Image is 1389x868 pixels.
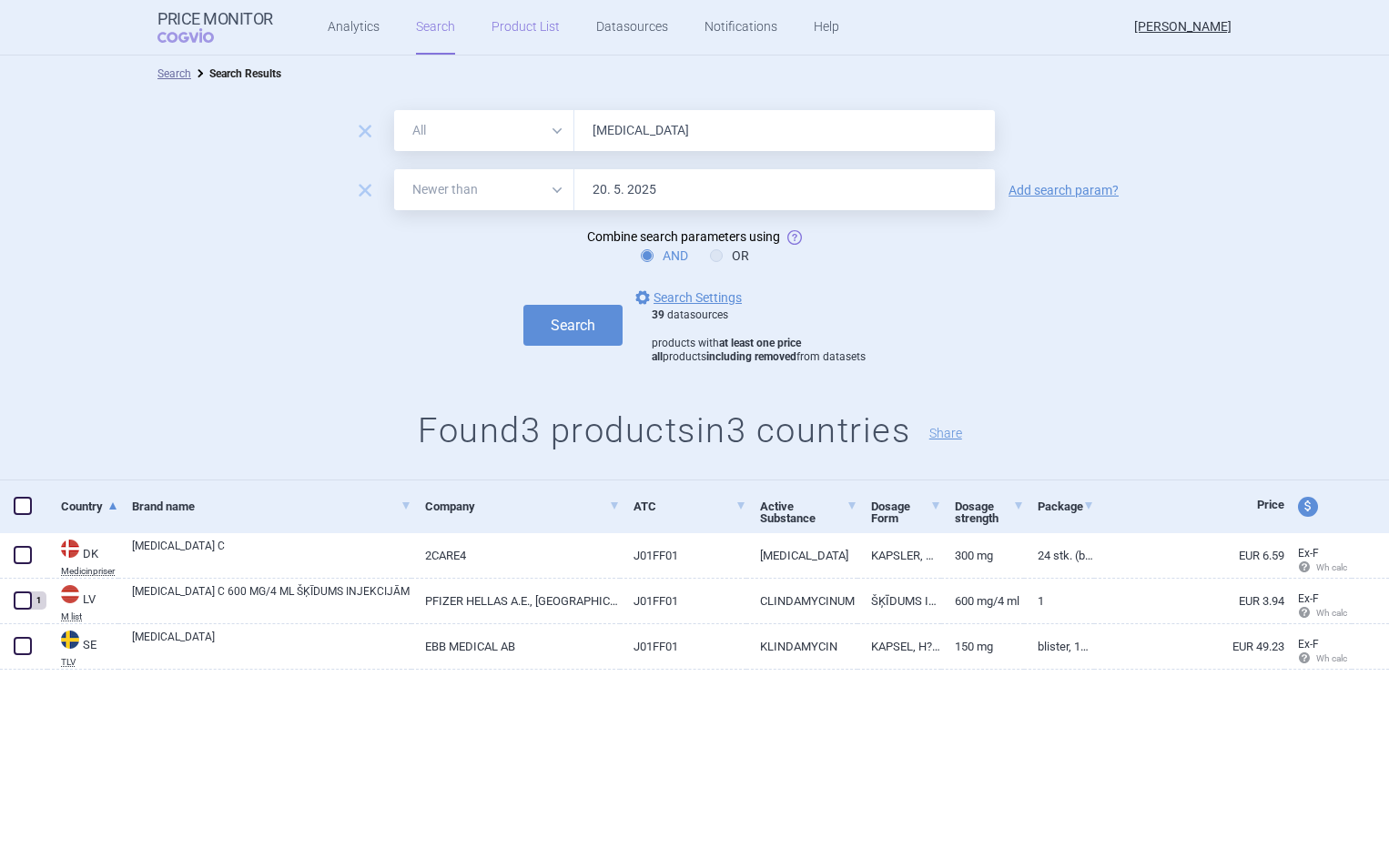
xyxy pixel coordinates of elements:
a: 600 mg/4 ml [941,579,1025,623]
strong: including removed [706,350,796,363]
a: [MEDICAL_DATA] C 600 MG/4 ML ŠĶĪDUMS INJEKCIJĀM [132,583,411,616]
a: CLINDAMYCINUM [746,579,857,623]
div: 1 [30,591,46,610]
button: Share [929,427,962,439]
a: [MEDICAL_DATA] C [132,538,411,570]
label: AND [641,247,688,265]
abbr: TLV — Online database developed by the Dental and Pharmaceuticals Benefits Agency, Sweden. [61,658,118,667]
span: Ex-factory price [1298,638,1319,651]
strong: Price Monitor [157,10,273,28]
a: Brand name [132,484,411,529]
a: EUR 49.23 [1094,624,1284,669]
span: Price [1257,498,1284,511]
a: DKDKMedicinpriser [47,538,118,576]
a: 300 mg [941,533,1025,578]
a: Active Substance [760,484,857,540]
a: EBB MEDICAL AB [411,624,620,669]
a: J01FF01 [620,579,746,623]
abbr: Medicinpriser — Danish Medicine Agency. Erhverv Medicinpriser database for bussines. [61,567,118,576]
span: Ex-factory price [1298,547,1319,560]
abbr: M list — Lists of reimbursable medicinal products published by the National Health Service (List ... [61,612,118,621]
span: Wh calc [1298,562,1347,572]
a: [MEDICAL_DATA] [132,629,411,661]
a: Blister, 104 kapslar [1024,624,1093,669]
a: 2CARE4 [411,533,620,578]
span: COGVIO [157,28,239,43]
span: Combine search parameters using [587,229,780,244]
a: J01FF01 [620,624,746,669]
a: 1 [1024,579,1093,623]
a: Add search param? [1009,184,1119,197]
a: KAPSLER, HÅRDE [857,533,941,578]
a: Dosage Form [871,484,941,540]
a: J01FF01 [620,533,746,578]
strong: at least one price [719,337,801,349]
a: Search [157,67,191,80]
a: Ex-F Wh calc [1284,586,1352,628]
span: Wh calc [1298,653,1347,663]
a: ŠĶĪDUMS INJEKCIJĀM/INFŪZIJĀM [857,579,941,623]
a: KAPSEL, H?RD [857,624,941,669]
a: 24 stk. (blister) [1024,533,1093,578]
li: Search [157,65,191,83]
a: EUR 3.94 [1094,579,1284,623]
span: Wh calc [1298,608,1347,618]
a: Ex-F Wh calc [1284,540,1352,582]
img: Denmark [61,540,79,558]
a: Dosage strength [955,484,1025,540]
a: PFIZER HELLAS A.E., [GEOGRAPHIC_DATA] [411,579,620,623]
a: KLINDAMYCIN [746,624,857,669]
strong: 39 [652,308,664,321]
a: 150 mg [941,624,1025,669]
a: LVLVM list [47,583,118,621]
a: SESETLV [47,629,118,667]
a: Search Settings [632,287,742,308]
a: [MEDICAL_DATA] [746,533,857,578]
strong: Search Results [209,67,281,80]
span: Ex-factory price [1298,592,1319,605]
label: OR [710,247,749,265]
li: Search Results [191,65,281,83]
a: Price MonitorCOGVIO [157,10,273,45]
a: Company [425,484,620,529]
button: Search [523,305,623,346]
strong: all [652,350,663,363]
img: Sweden [61,631,79,649]
a: ATC [634,484,746,529]
a: EUR 6.59 [1094,533,1284,578]
a: Package [1038,484,1093,529]
a: Ex-F Wh calc [1284,631,1352,673]
img: Latvia [61,585,79,603]
a: Country [61,484,118,529]
div: datasources products with products from datasets [652,308,866,365]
